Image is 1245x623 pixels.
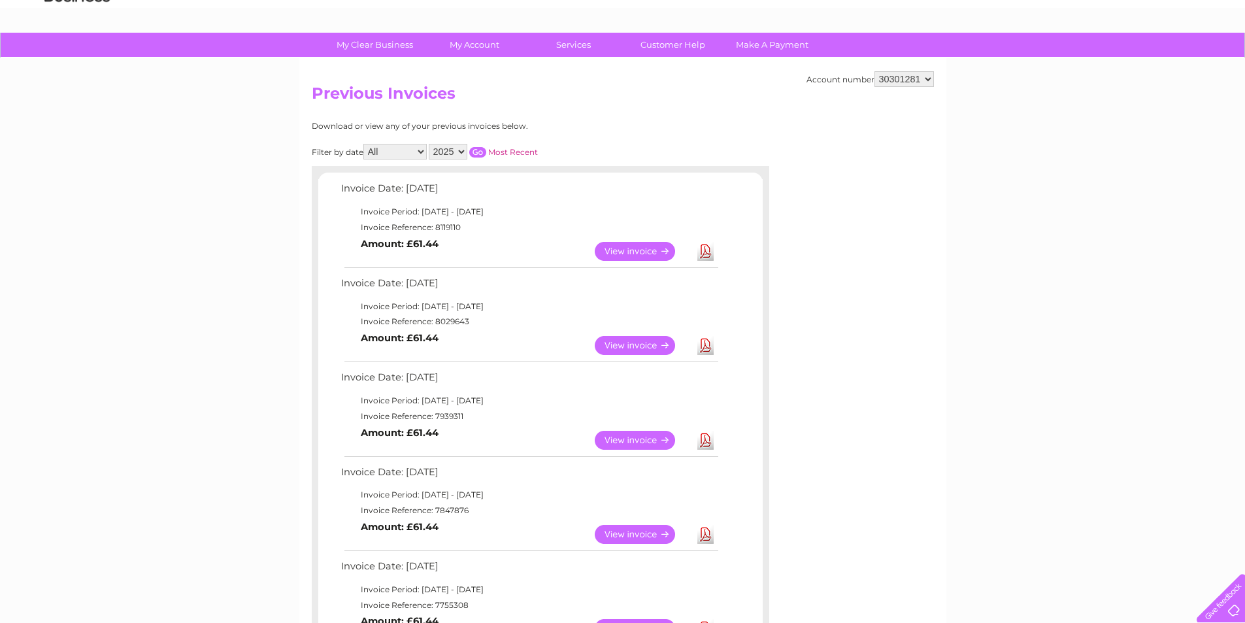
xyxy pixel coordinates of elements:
[361,332,439,344] b: Amount: £61.44
[361,521,439,533] b: Amount: £61.44
[338,409,720,424] td: Invoice Reference: 7939311
[338,369,720,393] td: Invoice Date: [DATE]
[420,33,528,57] a: My Account
[361,427,439,439] b: Amount: £61.44
[1084,56,1123,65] a: Telecoms
[718,33,826,57] a: Make A Payment
[999,7,1089,23] a: 0333 014 3131
[338,314,720,329] td: Invoice Reference: 8029643
[338,598,720,613] td: Invoice Reference: 7755308
[595,336,691,355] a: View
[1048,56,1076,65] a: Energy
[44,34,110,74] img: logo.png
[697,525,714,544] a: Download
[314,7,932,63] div: Clear Business is a trading name of Verastar Limited (registered in [GEOGRAPHIC_DATA] No. 3667643...
[338,463,720,488] td: Invoice Date: [DATE]
[1131,56,1150,65] a: Blog
[338,299,720,314] td: Invoice Period: [DATE] - [DATE]
[1202,56,1233,65] a: Log out
[312,84,934,109] h2: Previous Invoices
[595,431,691,450] a: View
[595,525,691,544] a: View
[338,582,720,598] td: Invoice Period: [DATE] - [DATE]
[697,242,714,261] a: Download
[806,71,934,87] div: Account number
[312,144,655,160] div: Filter by date
[338,503,720,518] td: Invoice Reference: 7847876
[697,336,714,355] a: Download
[338,220,720,235] td: Invoice Reference: 8119110
[321,33,429,57] a: My Clear Business
[488,147,538,157] a: Most Recent
[1015,56,1040,65] a: Water
[520,33,627,57] a: Services
[697,431,714,450] a: Download
[338,275,720,299] td: Invoice Date: [DATE]
[595,242,691,261] a: View
[338,487,720,503] td: Invoice Period: [DATE] - [DATE]
[312,122,655,131] div: Download or view any of your previous invoices below.
[338,393,720,409] td: Invoice Period: [DATE] - [DATE]
[338,180,720,204] td: Invoice Date: [DATE]
[1158,56,1190,65] a: Contact
[361,238,439,250] b: Amount: £61.44
[338,558,720,582] td: Invoice Date: [DATE]
[619,33,727,57] a: Customer Help
[338,204,720,220] td: Invoice Period: [DATE] - [DATE]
